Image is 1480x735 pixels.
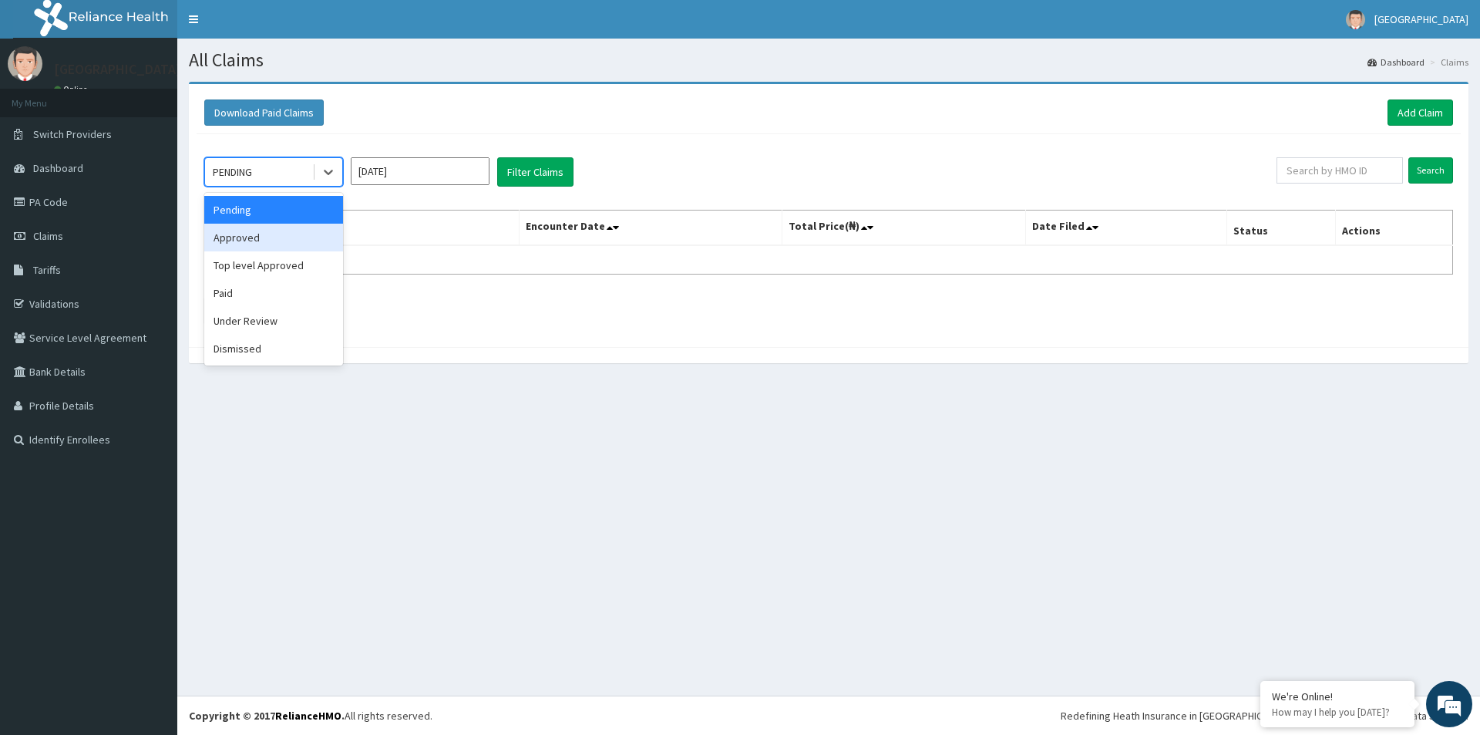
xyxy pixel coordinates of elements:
[189,709,345,723] strong: Copyright © 2017 .
[1367,56,1424,69] a: Dashboard
[1346,10,1365,29] img: User Image
[1335,211,1452,246] th: Actions
[33,127,112,141] span: Switch Providers
[204,224,343,251] div: Approved
[33,161,83,175] span: Dashboard
[204,335,343,362] div: Dismissed
[177,696,1480,735] footer: All rights reserved.
[204,279,343,307] div: Paid
[1025,211,1226,246] th: Date Filed
[204,196,343,224] div: Pending
[497,157,573,187] button: Filter Claims
[33,229,63,243] span: Claims
[1061,708,1468,723] div: Redefining Heath Insurance in [GEOGRAPHIC_DATA] using Telemedicine and Data Science!
[1226,211,1335,246] th: Status
[519,211,782,246] th: Encounter Date
[1276,157,1403,184] input: Search by HMO ID
[8,46,42,81] img: User Image
[189,50,1468,70] h1: All Claims
[204,99,324,126] button: Download Paid Claims
[275,709,341,723] a: RelianceHMO
[1374,12,1468,26] span: [GEOGRAPHIC_DATA]
[204,251,343,279] div: Top level Approved
[54,62,181,76] p: [GEOGRAPHIC_DATA]
[1408,157,1453,184] input: Search
[204,307,343,335] div: Under Review
[1272,706,1403,719] p: How may I help you today?
[782,211,1025,246] th: Total Price(₦)
[1426,56,1468,69] li: Claims
[33,263,61,277] span: Tariffs
[351,157,489,185] input: Select Month and Year
[1387,99,1453,126] a: Add Claim
[205,211,520,246] th: Name
[213,164,252,180] div: PENDING
[1272,689,1403,703] div: We're Online!
[54,84,91,95] a: Online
